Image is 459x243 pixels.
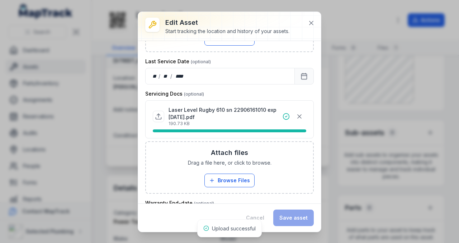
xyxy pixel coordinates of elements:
[211,148,248,158] h3: Attach files
[158,73,161,80] div: /
[151,73,158,80] div: day,
[145,90,204,97] label: Servicing Docs
[169,106,283,121] p: Laser Level Rugby 610 sn 22906161010 exp [DATE].pdf
[165,18,289,28] h3: Edit asset
[170,73,173,80] div: /
[165,28,289,35] div: Start tracking the location and history of your assets.
[173,73,186,80] div: year,
[145,200,214,207] label: Warranty End-date
[294,68,314,84] button: Calendar
[204,174,255,187] button: Browse Files
[169,121,283,127] p: 190.73 KB
[161,73,171,80] div: month,
[145,58,211,65] label: Last Service Date
[212,225,256,231] span: Upload successful
[188,159,271,166] span: Drag a file here, or click to browse.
